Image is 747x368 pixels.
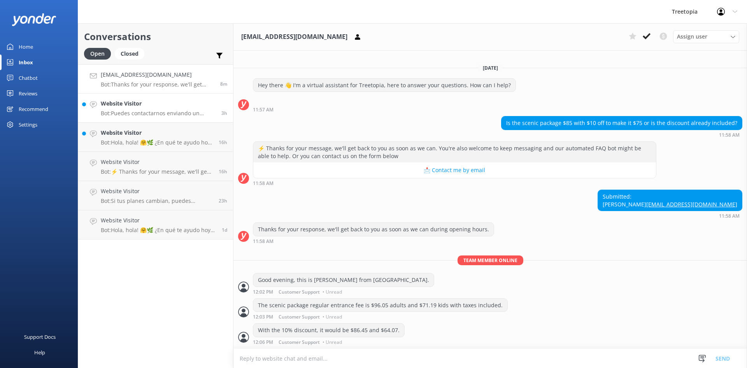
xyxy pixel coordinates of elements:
[84,49,115,58] a: Open
[78,123,233,152] a: Website VisitorBot:Hola, hola! 🤗🌿 ¿En qué te ayudo hoy? ¡Estoy lista para la aventura! 🚀.16h
[101,110,216,117] p: Bot: Puedes contactarnos enviando un correo a [EMAIL_ADDRESS][DOMAIN_NAME]. Para reservar un tour...
[101,139,213,146] p: Bot: Hola, hola! 🤗🌿 ¿En qué te ayudo hoy? ¡Estoy lista para la aventura! 🚀.
[101,216,216,225] h4: Website Visitor
[253,79,516,92] div: Hey there 👋 I'm a virtual assistant for Treetopia, here to answer your questions. How can I help?
[19,117,37,132] div: Settings
[253,289,434,294] div: Sep 22 2025 12:02pm (UTC -06:00) America/Mexico_City
[101,168,213,175] p: Bot: ⚡ Thanks for your message, we'll get back to you as soon as we can. You're also welcome to k...
[19,70,38,86] div: Chatbot
[19,55,33,70] div: Inbox
[19,39,33,55] div: Home
[253,324,404,337] div: With the 10% discount, it would be $86.45 and $64.07.
[253,315,273,319] strong: 12:03 PM
[253,340,273,345] strong: 12:06 PM
[84,48,111,60] div: Open
[101,158,213,166] h4: Website Visitor
[253,107,516,112] div: Sep 22 2025 11:57am (UTC -06:00) America/Mexico_City
[646,201,737,208] a: [EMAIL_ADDRESS][DOMAIN_NAME]
[253,181,274,186] strong: 11:58 AM
[253,107,274,112] strong: 11:57 AM
[279,340,320,345] span: Customer Support
[598,213,742,218] div: Sep 22 2025 11:58am (UTC -06:00) America/Mexico_City
[253,223,494,236] div: Thanks for your response, we'll get back to you as soon as we can during opening hours.
[101,70,214,79] h4: [EMAIL_ADDRESS][DOMAIN_NAME]
[19,86,37,101] div: Reviews
[323,340,342,345] span: • Unread
[101,197,213,204] p: Bot: Si tus planes cambian, puedes cancelar tu reserva hasta 48 horas antes de tu tour programado...
[253,180,656,186] div: Sep 22 2025 11:58am (UTC -06:00) America/Mexico_City
[219,168,227,175] span: Sep 21 2025 07:15pm (UTC -06:00) America/Mexico_City
[719,133,740,137] strong: 11:58 AM
[101,99,216,108] h4: Website Visitor
[78,93,233,123] a: Website VisitorBot:Puedes contactarnos enviando un correo a [EMAIL_ADDRESS][DOMAIN_NAME]. Para re...
[24,329,56,345] div: Support Docs
[253,339,405,345] div: Sep 22 2025 12:06pm (UTC -06:00) America/Mexico_City
[502,116,742,130] div: Is the scenic package $85 with $10 off to make it $75 or is the discount already included?
[598,190,742,211] div: Submitted: [PERSON_NAME]
[253,299,507,312] div: The scenic package regular entrance fee is $96.05 adults and $71.19 kids with taxes included.
[19,101,48,117] div: Recommend
[253,290,273,294] strong: 12:02 PM
[241,32,347,42] h3: [EMAIL_ADDRESS][DOMAIN_NAME]
[253,239,274,244] strong: 11:58 AM
[78,181,233,210] a: Website VisitorBot:Si tus planes cambian, puedes cancelar tu reserva hasta 48 horas antes de tu t...
[253,142,656,162] div: ⚡ Thanks for your message, we'll get back to you as soon as we can. You're also welcome to keep m...
[101,187,213,195] h4: Website Visitor
[115,49,148,58] a: Closed
[677,32,707,41] span: Assign user
[12,13,56,26] img: yonder-white-logo.png
[221,110,227,116] span: Sep 22 2025 08:20am (UTC -06:00) America/Mexico_City
[220,81,227,87] span: Sep 22 2025 11:58am (UTC -06:00) America/Mexico_City
[78,152,233,181] a: Website VisitorBot:⚡ Thanks for your message, we'll get back to you as soon as we can. You're als...
[101,129,213,137] h4: Website Visitor
[219,197,227,204] span: Sep 21 2025 12:37pm (UTC -06:00) America/Mexico_City
[115,48,144,60] div: Closed
[501,132,742,137] div: Sep 22 2025 11:58am (UTC -06:00) America/Mexico_City
[101,227,216,234] p: Bot: Hola, hola! 🤗🌿 ¿En qué te ayudo hoy? ¡Estoy lista para la aventura! 🚀.
[78,210,233,239] a: Website VisitorBot:Hola, hola! 🤗🌿 ¿En qué te ayudo hoy? ¡Estoy lista para la aventura! 🚀.1d
[719,214,740,218] strong: 11:58 AM
[78,64,233,93] a: [EMAIL_ADDRESS][DOMAIN_NAME]Bot:Thanks for your response, we'll get back to you as soon as we can...
[279,290,320,294] span: Customer Support
[34,345,45,360] div: Help
[478,65,503,71] span: [DATE]
[253,273,434,287] div: Good evening, this is [PERSON_NAME] from [GEOGRAPHIC_DATA].
[673,30,739,43] div: Assign User
[253,162,656,178] button: 📩 Contact me by email
[458,255,523,265] span: Team member online
[84,29,227,44] h2: Conversations
[222,227,227,233] span: Sep 21 2025 09:35am (UTC -06:00) America/Mexico_City
[253,238,494,244] div: Sep 22 2025 11:58am (UTC -06:00) America/Mexico_City
[219,139,227,146] span: Sep 21 2025 07:45pm (UTC -06:00) America/Mexico_City
[323,315,342,319] span: • Unread
[253,314,508,319] div: Sep 22 2025 12:03pm (UTC -06:00) America/Mexico_City
[279,315,320,319] span: Customer Support
[101,81,214,88] p: Bot: Thanks for your response, we'll get back to you as soon as we can during opening hours.
[323,290,342,294] span: • Unread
